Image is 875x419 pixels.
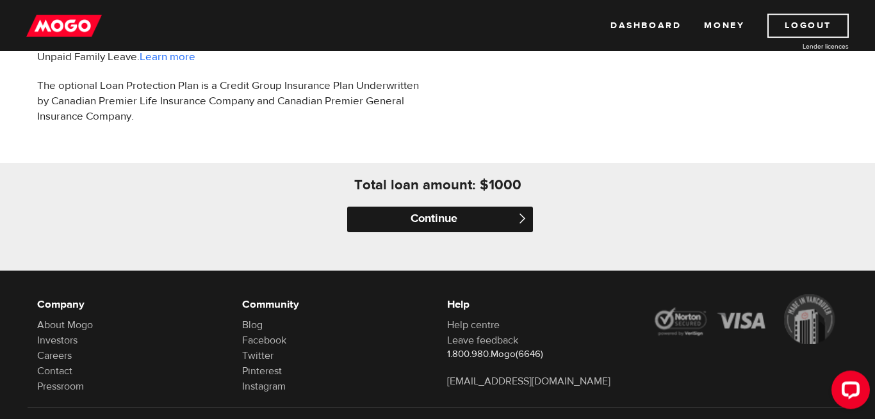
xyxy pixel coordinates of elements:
[447,334,518,347] a: Leave feedback
[242,297,428,312] h6: Community
[447,375,610,388] a: [EMAIL_ADDRESS][DOMAIN_NAME]
[242,319,263,331] a: Blog
[652,294,838,344] img: legal-icons-92a2ffecb4d32d839781d1b4e4802d7b.png
[447,348,633,361] p: 1.800.980.Mogo(6646)
[37,365,72,377] a: Contact
[610,13,681,38] a: Dashboard
[517,213,528,224] span: 
[489,176,521,194] h4: 1000
[447,319,500,331] a: Help centre
[753,42,849,51] a: Lender licences
[242,349,274,362] a: Twitter
[447,297,633,312] h6: Help
[140,50,195,64] a: Learn more
[37,349,72,362] a: Careers
[37,380,84,393] a: Pressroom
[26,13,102,38] img: mogo_logo-11ee424be714fa7cbb0f0f49df9e16ec.png
[347,207,533,232] input: Continue
[767,13,849,38] a: Logout
[242,334,286,347] a: Facebook
[37,334,78,347] a: Investors
[37,78,428,124] p: The optional Loan Protection Plan is a Credit Group Insurance Plan Underwritten by Canadian Premi...
[242,365,282,377] a: Pinterest
[704,13,744,38] a: Money
[37,319,93,331] a: About Mogo
[242,380,286,393] a: Instagram
[354,176,489,194] h4: Total loan amount: $
[821,365,875,419] iframe: LiveChat chat widget
[37,297,223,312] h6: Company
